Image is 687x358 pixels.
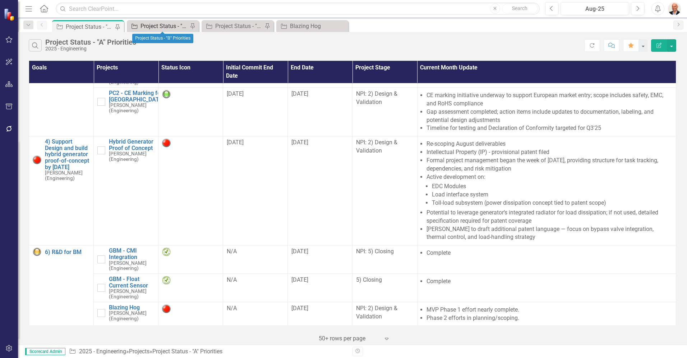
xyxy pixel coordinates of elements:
small: [PERSON_NAME] (Engineering) [45,170,90,181]
div: Blazing Hog [290,22,346,31]
button: Don Nohavec [668,2,681,15]
div: Aug-25 [563,5,627,13]
img: Green: On Track [162,90,171,99]
td: Double-Click to Edit [417,302,676,326]
li: Phase 2 efforts in planning/scoping. [427,314,672,322]
span: [DATE] [291,305,308,312]
li: Re-scoping August deliverables [427,140,672,148]
div: Project Status - "C" Priorities [215,22,263,31]
td: Double-Click to Edit [417,245,676,274]
span: [DATE] [291,276,308,283]
img: Red: Critical Issues/Off-Track [162,139,171,147]
small: [PERSON_NAME] (Engineering) [109,260,155,271]
td: Double-Click to Edit [158,245,223,274]
li: Complete [427,249,672,257]
a: GBM - Float Current Sensor [109,276,155,289]
a: Hybrid Generator Proof of Concept [109,139,155,151]
div: Project Status - "A" Priorities [45,38,136,46]
div: Project Status - "B" Priorities [140,22,188,31]
td: Double-Click to Edit [288,136,352,245]
li: Load interface system [432,191,672,199]
td: Double-Click to Edit Right Click for Context Menu [94,136,158,245]
td: Double-Click to Edit [352,136,417,245]
img: ClearPoint Strategy [4,8,17,21]
td: Double-Click to Edit [288,274,352,302]
a: Project Status - "C" Priorities [203,22,263,31]
div: 2025 - Engineering [45,46,136,51]
td: Double-Click to Edit [352,87,417,136]
td: Double-Click to Edit [223,274,288,302]
td: Double-Click to Edit [352,302,417,326]
span: NPI: 2) Design & Validation [356,139,397,154]
td: Double-Click to Edit [158,136,223,245]
td: Double-Click to Edit Right Click for Context Menu [94,274,158,302]
td: Double-Click to Edit [288,245,352,274]
td: Double-Click to Edit [352,245,417,274]
td: Double-Click to Edit Right Click for Context Menu [94,245,158,274]
a: Project Status - "B" Priorities [129,22,188,31]
button: Aug-25 [561,2,629,15]
td: Double-Click to Edit [417,274,676,302]
td: Double-Click to Edit Right Click for Context Menu [94,302,158,326]
td: Double-Click to Edit [223,136,288,245]
div: » » [69,348,347,356]
td: Double-Click to Edit Right Click for Context Menu [29,136,94,245]
li: [PERSON_NAME] to draft additional patent language — focus on bypass valve integration, thermal co... [427,225,672,242]
small: [PERSON_NAME] (Engineering) [109,289,155,299]
span: NPI: 2) Design & Validation [356,90,397,105]
td: Double-Click to Edit [223,245,288,274]
small: [PERSON_NAME] (Engineering) [109,103,164,113]
li: Potential to leverage generator’s integrated radiator for load dissipation; if not used, detailed... [427,209,672,225]
span: Scorecard Admin [25,348,65,355]
input: Search ClearPoint... [56,3,540,15]
li: EDC Modules [432,182,672,191]
span: NPI: 2) Design & Validation [356,305,397,320]
td: Double-Click to Edit [417,87,676,136]
td: Double-Click to Edit [223,87,288,136]
a: Blazing Hog [278,22,346,31]
div: N/A [227,276,284,284]
li: MVP Phase 1 effort nearly complete. [427,306,672,314]
td: Double-Click to Edit [158,274,223,302]
span: NPI: 5) Closing [356,248,394,255]
small: [PERSON_NAME] (Engineering) [109,311,155,321]
td: Double-Click to Edit [288,87,352,136]
a: PC2 - CE Marking for [GEOGRAPHIC_DATA] [109,90,164,103]
a: Projects [129,348,149,355]
td: Double-Click to Edit [288,302,352,326]
td: Double-Click to Edit [158,302,223,326]
li: Timeline for testing and Declaration of Conformity targeted for Q3'25 [427,124,672,132]
div: Project Status - "A" Priorities [66,22,113,31]
li: Active development on: [427,173,672,207]
a: 6) R&D for BM [45,249,90,255]
li: CE marking initiative underway to support European market entry; scope includes safety, EMC, and ... [427,91,672,108]
a: 4) Support Design and build hybrid generator proof-of-concept by [DATE] [45,139,90,170]
button: Search [502,4,538,14]
a: GBM - CMI Integration [109,248,155,260]
img: Yellow: At Risk/Needs Attention [33,248,41,256]
div: N/A [227,248,284,256]
li: Complete [427,277,672,286]
li: Gap assessment completed; action items include updates to documentation, labeling, and potential ... [427,108,672,124]
span: [DATE] [291,248,308,255]
small: [PERSON_NAME] (Engineering) [109,151,155,162]
td: Double-Click to Edit [223,302,288,326]
a: Blazing Hog [109,304,155,311]
div: Project Status - "B" Priorities [132,34,193,43]
div: N/A [227,304,284,313]
li: Intellectual Property (IP) - provisional patent filed [427,148,672,157]
span: 5) Closing [356,276,382,283]
img: Red: Critical Issues/Off-Track [33,155,41,164]
td: Double-Click to Edit Right Click for Context Menu [94,87,158,136]
img: Completed [162,248,171,256]
div: Project Status - "A" Priorities [152,348,222,355]
td: Double-Click to Edit [352,274,417,302]
li: Toll-load subsystem (power dissipation concept tied to patent scope) [432,199,672,207]
span: [DATE] [291,139,308,146]
a: 2025 - Engineering [79,348,126,355]
img: Completed [162,276,171,285]
td: Double-Click to Edit [417,136,676,245]
span: [DATE] [291,90,308,97]
img: Red: Critical Issues/Off-Track [162,304,171,313]
span: Search [512,5,527,11]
